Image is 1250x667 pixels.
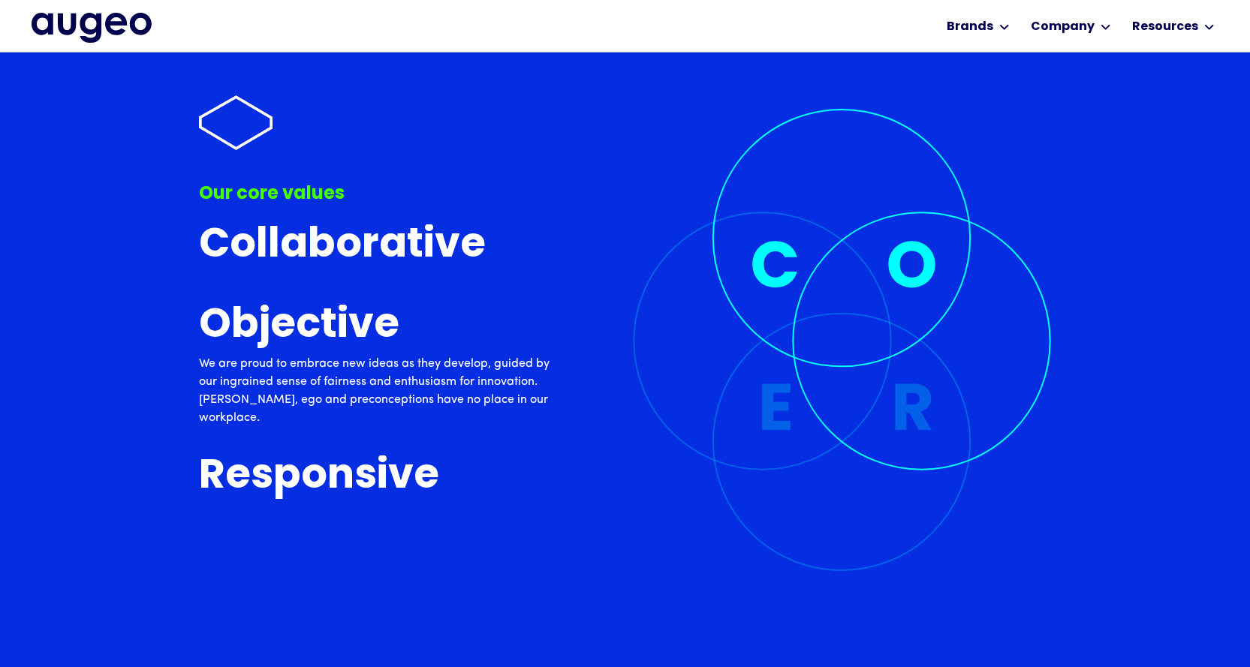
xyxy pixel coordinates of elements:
div: Our core values [199,180,345,207]
a: Responsive [199,455,552,503]
a: Collaborative [199,224,552,272]
p: We are proud to embrace new ideas as they develop, guided by our ingrained sense of fairness and ... [199,355,552,427]
div: Brands [947,18,993,36]
a: ObjectiveWe are proud to embrace new ideas as they develop, guided by our ingrained sense of fair... [199,304,552,423]
a: home [32,13,152,43]
h3: Objective [199,304,399,348]
img: Augeo's full logo in midnight blue. [32,13,152,43]
h3: Responsive [199,455,439,499]
h3: Collaborative [199,224,486,268]
div: Company [1031,18,1095,36]
div: Resources [1132,18,1198,36]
